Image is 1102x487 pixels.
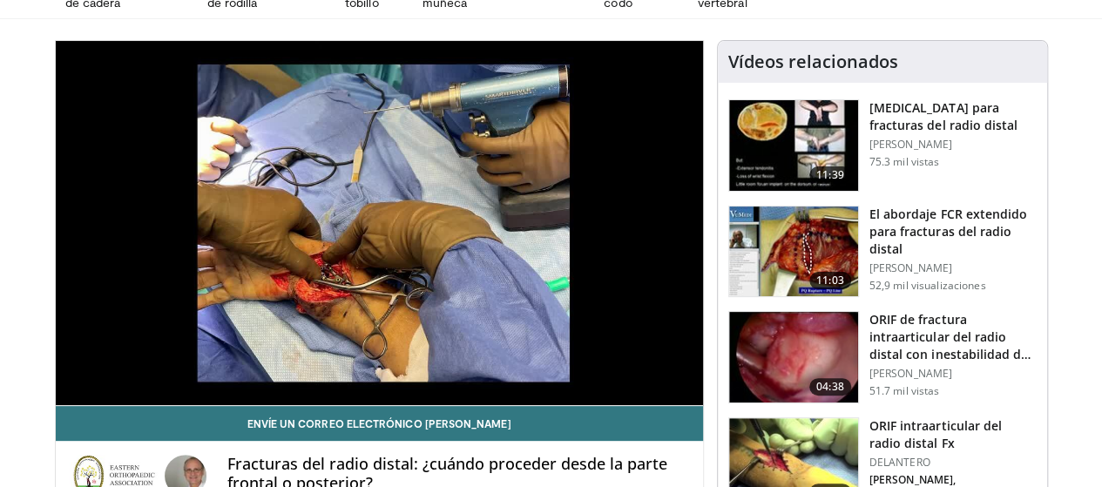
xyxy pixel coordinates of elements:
font: 51.7 mil vistas [869,383,940,398]
font: 75.3 mil vistas [869,154,940,169]
a: 11:39 [MEDICAL_DATA] para fracturas del radio distal [PERSON_NAME] 75.3 mil vistas [728,99,1037,192]
a: 11:03 El abordaje FCR extendido para fracturas del radio distal [PERSON_NAME] 52,9 mil visualizac... [728,206,1037,298]
font: [MEDICAL_DATA] para fracturas del radio distal [869,99,1018,133]
img: Vumedi-_volar_plating_100006814_3.jpg.150x105_q85_crop-smart_upscale.jpg [729,100,858,191]
img: f205fea7-5dbf-4452-aea8-dd2b960063ad.150x105_q85_crop-smart_upscale.jpg [729,312,858,402]
a: 04:38 ORIF de fractura intraarticular del radio distal con inestabilidad de la articulación radio... [728,311,1037,403]
img: 275697_0002_1.png.150x105_q85_crop-smart_upscale.jpg [729,206,858,297]
font: 11:39 [816,167,844,182]
a: Envíe un correo electrónico [PERSON_NAME] [56,406,703,441]
font: DELANTERO [869,455,930,470]
font: 04:38 [816,379,844,394]
font: [PERSON_NAME] [869,260,953,275]
font: 11:03 [816,273,844,287]
font: [PERSON_NAME] [869,137,953,152]
font: Vídeos relacionados [728,50,898,73]
font: 52,9 mil visualizaciones [869,278,986,293]
font: El abordaje FCR extendido para fracturas del radio distal [869,206,1028,257]
font: ORIF de fractura intraarticular del radio distal con inestabilidad de la articulación radioesquel... [869,311,1031,415]
font: ORIF intraarticular del radio distal Fx [869,417,1002,451]
video-js: Video Player [56,41,703,406]
font: Envíe un correo electrónico [PERSON_NAME] [247,417,511,430]
font: [PERSON_NAME] [869,366,953,381]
